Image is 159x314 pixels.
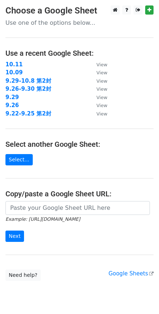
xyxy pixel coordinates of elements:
[89,86,107,92] a: View
[96,95,107,100] small: View
[5,110,51,117] a: 9.22-9.25 第2封
[5,270,41,281] a: Need help?
[5,69,23,76] a: 10.09
[5,231,24,242] input: Next
[96,111,107,117] small: View
[96,62,107,67] small: View
[89,69,107,76] a: View
[5,5,154,16] h3: Choose a Google Sheet
[96,103,107,108] small: View
[89,61,107,68] a: View
[108,270,154,277] a: Google Sheets
[96,78,107,84] small: View
[5,61,23,68] a: 10.11
[5,201,150,215] input: Paste your Google Sheet URL here
[5,140,154,149] h4: Select another Google Sheet:
[5,49,154,58] h4: Use a recent Google Sheet:
[5,102,19,109] a: 9.26
[5,94,19,101] a: 9.29
[5,86,51,92] a: 9.26-9.30 第2封
[5,78,51,84] a: 9.29-10.8 第2封
[5,154,33,165] a: Select...
[89,110,107,117] a: View
[89,78,107,84] a: View
[89,94,107,101] a: View
[96,86,107,92] small: View
[89,102,107,109] a: View
[5,216,80,222] small: Example: [URL][DOMAIN_NAME]
[5,19,154,27] p: Use one of the options below...
[96,70,107,75] small: View
[5,189,154,198] h4: Copy/paste a Google Sheet URL:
